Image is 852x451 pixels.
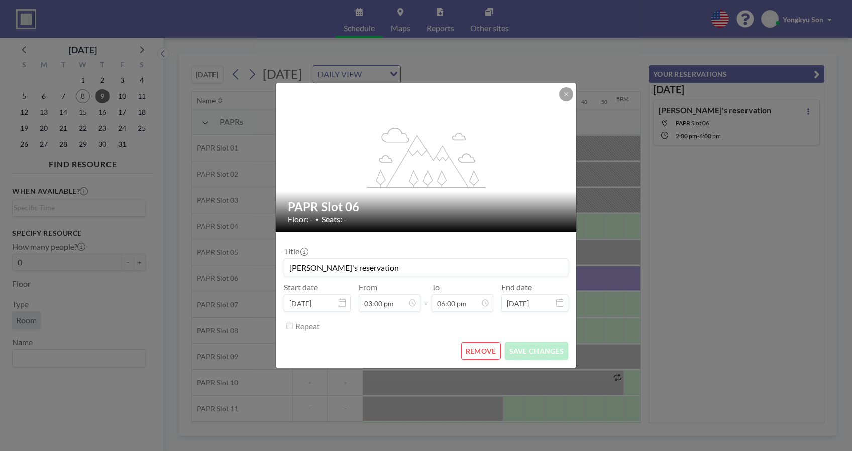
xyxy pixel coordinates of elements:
[284,259,568,276] input: (No title)
[424,286,428,308] span: -
[315,216,319,223] span: •
[432,282,440,292] label: To
[461,342,501,360] button: REMOVE
[359,282,377,292] label: From
[322,214,347,224] span: Seats: -
[288,214,313,224] span: Floor: -
[505,342,568,360] button: SAVE CHANGES
[367,127,486,187] g: flex-grow: 1.2;
[288,199,565,214] h2: PAPR Slot 06
[284,282,318,292] label: Start date
[284,246,307,256] label: Title
[295,321,320,331] label: Repeat
[501,282,532,292] label: End date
